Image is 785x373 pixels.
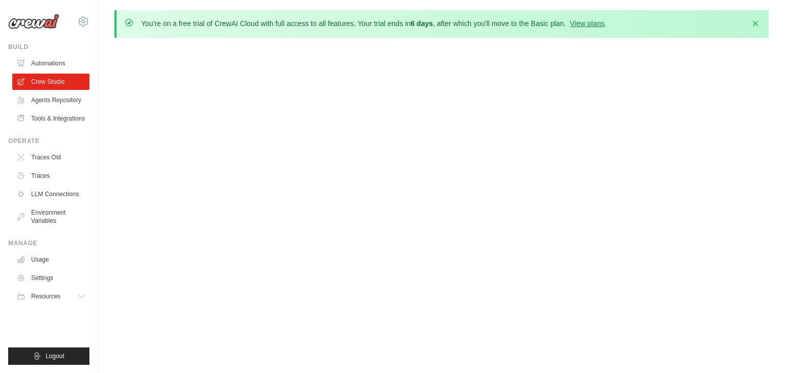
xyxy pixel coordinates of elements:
[8,43,89,51] div: Build
[12,55,89,72] a: Automations
[8,14,59,29] img: Logo
[12,168,89,184] a: Traces
[31,292,60,300] span: Resources
[12,204,89,229] a: Environment Variables
[141,18,607,29] p: You're on a free trial of CrewAI Cloud with full access to all features. Your trial ends in , aft...
[12,110,89,127] a: Tools & Integrations
[410,19,433,28] strong: 6 days
[45,352,64,360] span: Logout
[12,149,89,166] a: Traces Old
[570,19,604,28] a: View plans
[8,347,89,365] button: Logout
[12,186,89,202] a: LLM Connections
[12,270,89,286] a: Settings
[8,239,89,247] div: Manage
[12,288,89,305] button: Resources
[12,74,89,90] a: Crew Studio
[12,92,89,108] a: Agents Repository
[8,137,89,145] div: Operate
[12,251,89,268] a: Usage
